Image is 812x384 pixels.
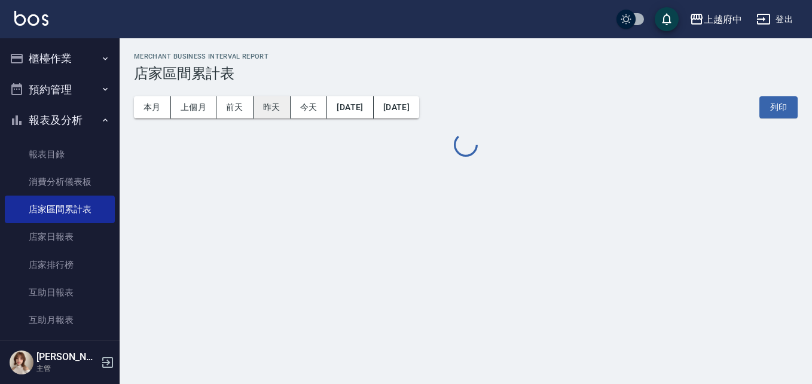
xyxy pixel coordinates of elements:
h3: 店家區間累計表 [134,65,798,82]
img: Logo [14,11,48,26]
button: save [655,7,679,31]
button: [DATE] [327,96,373,118]
button: 登出 [752,8,798,31]
button: 今天 [291,96,328,118]
button: 報表及分析 [5,105,115,136]
button: 預約管理 [5,74,115,105]
button: 上越府中 [685,7,747,32]
button: 前天 [216,96,254,118]
button: 列印 [759,96,798,118]
button: 櫃檯作業 [5,43,115,74]
a: 店家日報表 [5,223,115,251]
button: 昨天 [254,96,291,118]
a: 互助排行榜 [5,334,115,361]
button: 上個月 [171,96,216,118]
div: 上越府中 [704,12,742,27]
h2: Merchant Business Interval Report [134,53,798,60]
img: Person [10,351,33,374]
a: 店家區間累計表 [5,196,115,223]
h5: [PERSON_NAME] [36,351,97,363]
a: 互助月報表 [5,306,115,334]
p: 主管 [36,363,97,374]
button: [DATE] [374,96,419,118]
a: 店家排行榜 [5,251,115,279]
a: 消費分析儀表板 [5,168,115,196]
button: 本月 [134,96,171,118]
a: 互助日報表 [5,279,115,306]
a: 報表目錄 [5,141,115,168]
